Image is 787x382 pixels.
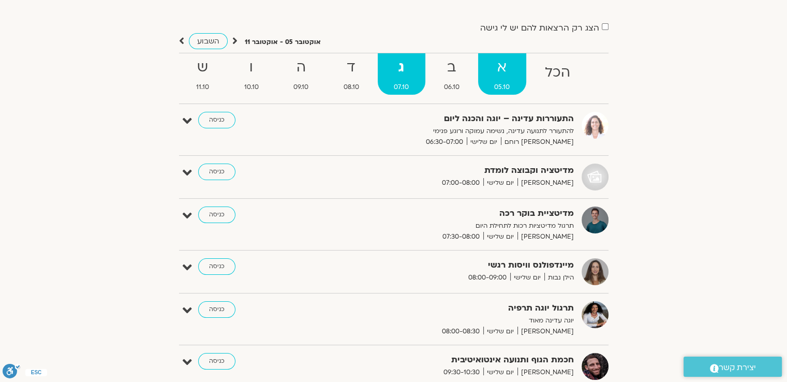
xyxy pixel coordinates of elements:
[378,82,426,93] span: 07.10
[684,357,782,377] a: יצירת קשר
[483,178,517,188] span: יום שלישי
[198,258,235,275] a: כניסה
[517,326,574,337] span: [PERSON_NAME]
[439,231,483,242] span: 07:30-08:00
[427,56,476,79] strong: ב
[277,53,325,95] a: ה09.10
[320,112,574,126] strong: התעוררות עדינה – יוגה והכנה ליום
[180,82,226,93] span: 11.10
[517,367,574,378] span: [PERSON_NAME]
[719,361,756,375] span: יצירת קשר
[197,36,219,46] span: השבוע
[228,53,275,95] a: ו10.10
[427,82,476,93] span: 06.10
[320,353,574,367] strong: חכמת הגוף ותנועה אינטואיטיבית
[320,207,574,221] strong: מדיטציית בוקר רכה
[480,23,599,33] label: הצג רק הרצאות להם יש לי גישה
[528,61,587,84] strong: הכל
[320,126,574,137] p: להתעורר לתנועה עדינה, נשימה עמוקה ורוגע פנימי
[378,56,426,79] strong: ג
[198,164,235,180] a: כניסה
[478,82,527,93] span: 05.10
[180,53,226,95] a: ש11.10
[465,272,510,283] span: 08:00-09:00
[517,231,574,242] span: [PERSON_NAME]
[228,56,275,79] strong: ו
[483,231,517,242] span: יום שלישי
[198,353,235,370] a: כניסה
[422,137,467,148] span: 06:30-07:00
[180,56,226,79] strong: ש
[438,326,483,337] span: 08:00-08:30
[198,301,235,318] a: כניסה
[327,56,376,79] strong: ד
[438,178,483,188] span: 07:00-08:00
[327,82,376,93] span: 08.10
[320,301,574,315] strong: תרגול יוגה תרפיה
[544,272,574,283] span: הילן נבות
[277,56,325,79] strong: ה
[483,367,517,378] span: יום שלישי
[427,53,476,95] a: ב06.10
[320,164,574,178] strong: מדיטציה וקבוצה לומדת
[198,207,235,223] a: כניסה
[189,33,228,49] a: השבוע
[528,53,587,95] a: הכל
[478,56,527,79] strong: א
[277,82,325,93] span: 09.10
[478,53,527,95] a: א05.10
[320,221,574,231] p: תרגול מדיטציות רכות לתחילת היום
[517,178,574,188] span: [PERSON_NAME]
[228,82,275,93] span: 10.10
[320,315,574,326] p: יוגה עדינה מאוד
[467,137,501,148] span: יום שלישי
[483,326,517,337] span: יום שלישי
[378,53,426,95] a: ג07.10
[510,272,544,283] span: יום שלישי
[245,37,321,48] p: אוקטובר 05 - אוקטובר 11
[440,367,483,378] span: 09:30-10:30
[320,258,574,272] strong: מיינדפולנס וויסות רגשי
[501,137,574,148] span: [PERSON_NAME] רוחם
[327,53,376,95] a: ד08.10
[198,112,235,128] a: כניסה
